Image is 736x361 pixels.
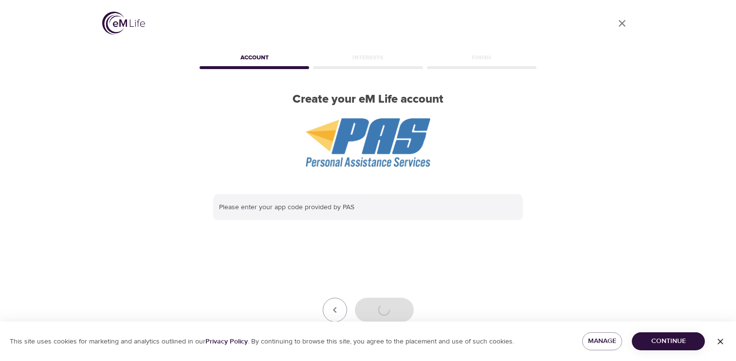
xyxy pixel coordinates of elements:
span: Manage [590,335,614,347]
img: logo [102,12,145,35]
img: PAS%20logo.png [306,118,431,167]
a: Privacy Policy [205,337,248,346]
h2: Create your eM Life account [198,92,538,107]
a: close [610,12,634,35]
span: Continue [640,335,697,347]
button: Manage [582,332,622,350]
button: Continue [632,332,705,350]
